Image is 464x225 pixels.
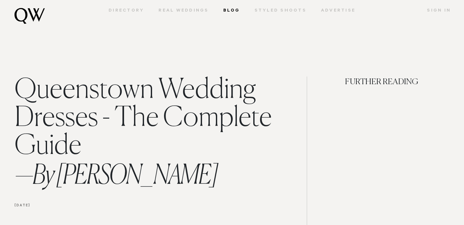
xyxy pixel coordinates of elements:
span: — [15,163,32,190]
a: Directory [101,8,151,14]
h4: FURTHER READING [314,76,450,110]
a: Real Weddings [151,8,216,14]
a: Sign In [420,8,451,14]
span: By [PERSON_NAME] [15,163,217,190]
h1: Queenstown Wedding Dresses - The Complete Guide [15,76,286,193]
a: Advertise [314,8,362,14]
a: Styled Shoots [247,8,314,14]
img: monogram.svg [15,8,45,24]
a: Blog [216,8,247,14]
